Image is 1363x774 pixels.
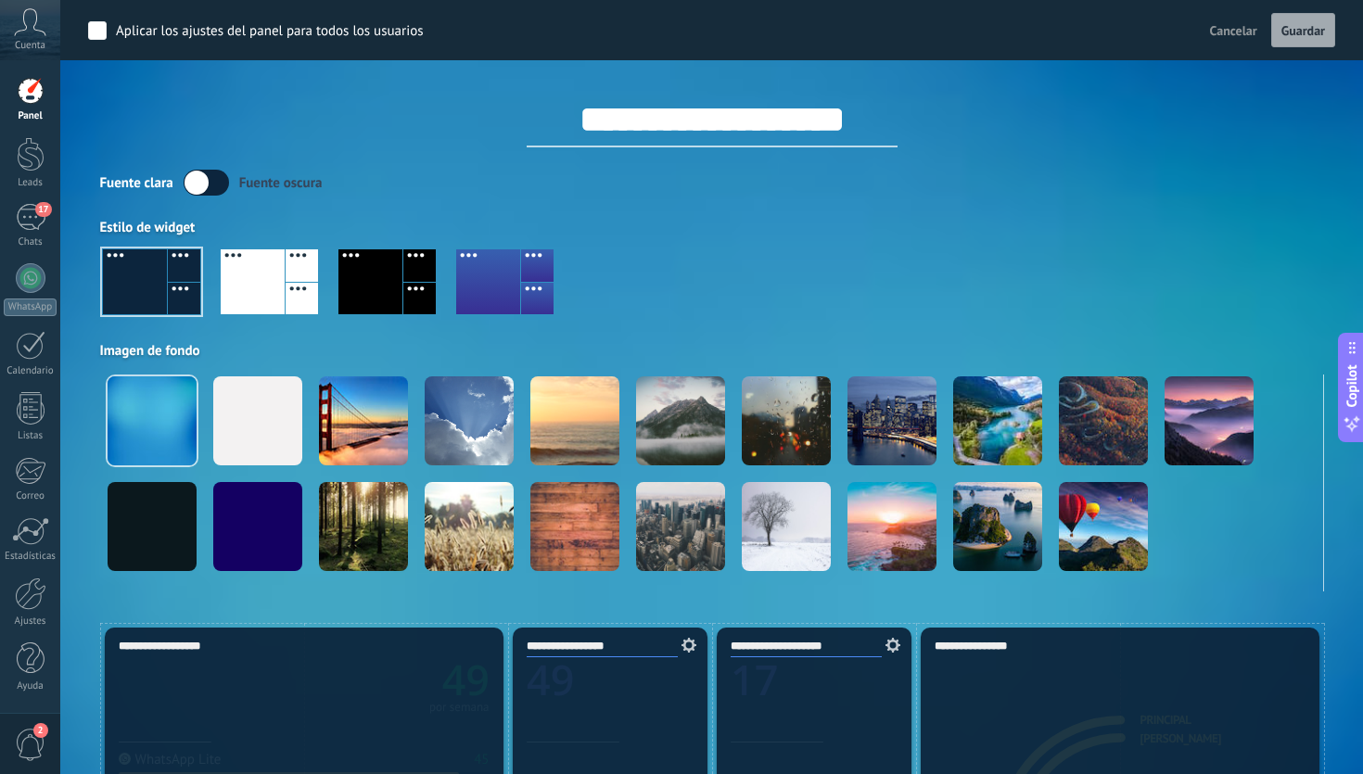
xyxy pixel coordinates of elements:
div: Fuente clara [100,174,173,192]
div: Calendario [4,365,57,377]
span: 17 [35,202,51,217]
div: Leads [4,177,57,189]
div: Fuente oscura [239,174,323,192]
span: 2 [33,723,48,738]
div: Estilo de widget [100,219,1324,236]
button: Cancelar [1203,17,1265,44]
div: Chats [4,236,57,248]
span: Cuenta [15,40,45,52]
div: Listas [4,430,57,442]
div: Panel [4,110,57,122]
div: WhatsApp [4,298,57,316]
span: Copilot [1343,364,1361,407]
div: Ajustes [4,615,57,628]
div: Imagen de fondo [100,342,1324,360]
div: Aplicar los ajustes del panel para todos los usuarios [116,22,424,41]
span: Guardar [1281,24,1325,37]
div: Ayuda [4,680,57,692]
span: Cancelar [1210,22,1257,39]
button: Guardar [1271,13,1335,48]
div: Estadísticas [4,551,57,563]
div: Correo [4,490,57,502]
